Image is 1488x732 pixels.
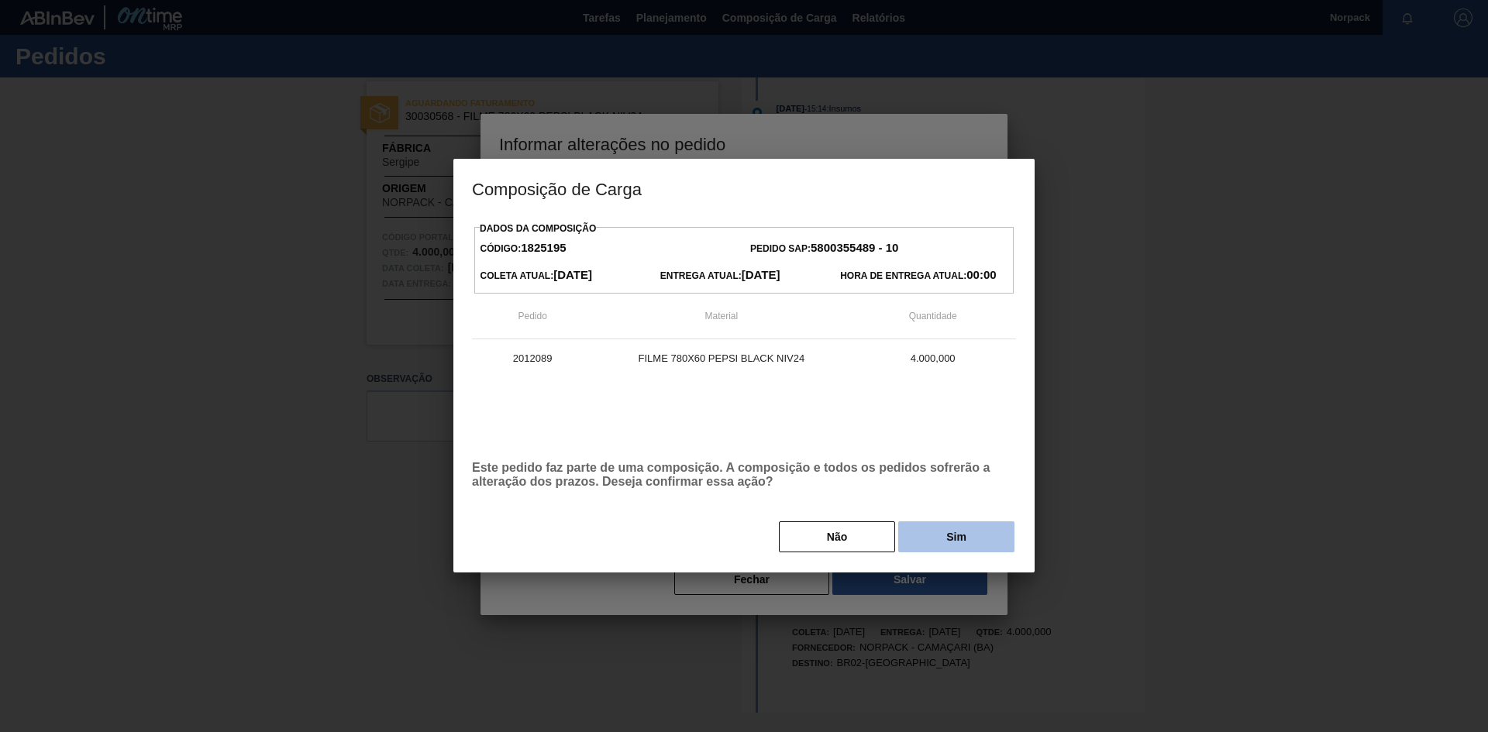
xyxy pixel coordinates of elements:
td: 4.000,000 [849,339,1016,378]
span: Código: [480,243,567,254]
span: Entrega Atual: [660,270,780,281]
strong: 5800355489 - 10 [811,241,898,254]
span: Hora de Entrega Atual: [840,270,996,281]
td: 2012089 [472,339,593,378]
button: Sim [898,521,1014,552]
strong: 1825195 [521,241,566,254]
span: Quantidade [909,311,957,321]
p: Este pedido faz parte de uma composição. A composição e todos os pedidos sofrerão a alteração dos... [472,461,1016,489]
td: FILME 780X60 PEPSI BLACK NIV24 [593,339,849,378]
strong: [DATE] [553,268,592,281]
strong: [DATE] [742,268,780,281]
h3: Composição de Carga [453,159,1035,218]
span: Pedido [518,311,546,321]
span: Pedido SAP: [750,243,898,254]
button: Não [779,521,895,552]
label: Dados da Composição [480,223,596,234]
span: Coleta Atual: [480,270,592,281]
span: Material [705,311,739,321]
strong: 00:00 [966,268,996,281]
